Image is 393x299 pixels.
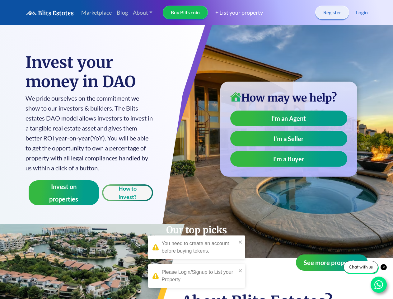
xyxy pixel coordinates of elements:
div: Please Login/Signup to List your Property [162,268,236,283]
a: Login [356,9,368,16]
h3: How may we help? [230,92,347,104]
div: You need to create an account before buying tokens. [162,240,236,255]
a: I'm a Seller [230,131,347,146]
a: Buy Blits coin [163,6,208,19]
a: I'm an Agent [230,111,347,126]
a: I'm a Buyer [230,151,347,167]
p: We pride ourselves on the commitment we show to our investors & builders. The Blits estates DAO m... [26,93,153,173]
img: home-icon [230,92,241,102]
button: How to invest? [102,184,153,201]
a: + List your property [208,8,263,17]
button: close [238,267,243,274]
button: Invest on properties [29,180,99,205]
img: logo.6a08bd47fd1234313fe35534c588d03a.svg [26,10,74,16]
h1: Invest your money in DAO [26,53,153,92]
a: Register [315,6,349,19]
div: Chat with us [344,261,378,273]
h2: Our top picks [26,224,368,236]
button: close [238,238,243,245]
a: About [130,6,155,19]
a: Blog [114,6,130,19]
a: Marketplace [79,6,114,19]
button: See more properties [296,254,368,271]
